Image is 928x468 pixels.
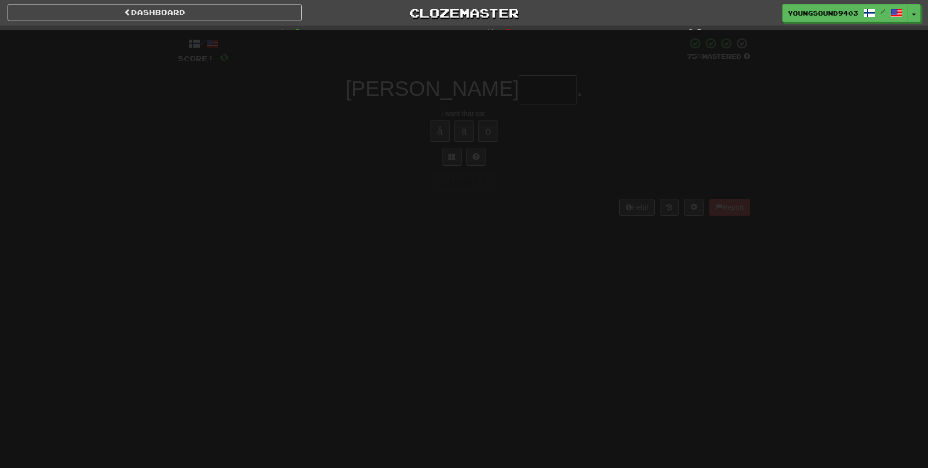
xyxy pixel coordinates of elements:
button: Submit [433,171,495,194]
span: YoungSound9403 [788,9,858,18]
button: Switch sentence to multiple choice alt+p [442,149,462,166]
div: I want that car. [178,108,750,119]
span: 75 % [687,52,702,60]
span: Incorrect [416,28,479,38]
span: Score: [178,54,214,63]
button: ä [454,121,474,142]
span: . [576,77,583,100]
a: YoungSound9403 / [782,4,908,22]
div: Mastered [687,52,750,61]
button: Help! [619,199,655,216]
div: / [178,37,228,50]
button: Single letter hint - you only get 1 per sentence and score half the points! alt+h [466,149,486,166]
span: 0 [220,51,228,63]
span: / [880,8,885,15]
span: : [275,29,286,38]
span: 0 [293,27,302,39]
button: å [430,121,450,142]
button: ö [478,121,498,142]
a: Clozemaster [317,4,611,22]
button: Round history (alt+y) [660,199,679,216]
a: Dashboard [8,4,302,21]
span: To go [626,28,661,38]
button: Report [709,199,750,216]
span: : [668,29,679,38]
span: 0 [504,27,512,39]
span: : [486,29,497,38]
span: 10 [686,27,704,39]
span: Correct [219,28,268,38]
span: [PERSON_NAME] [345,77,519,100]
